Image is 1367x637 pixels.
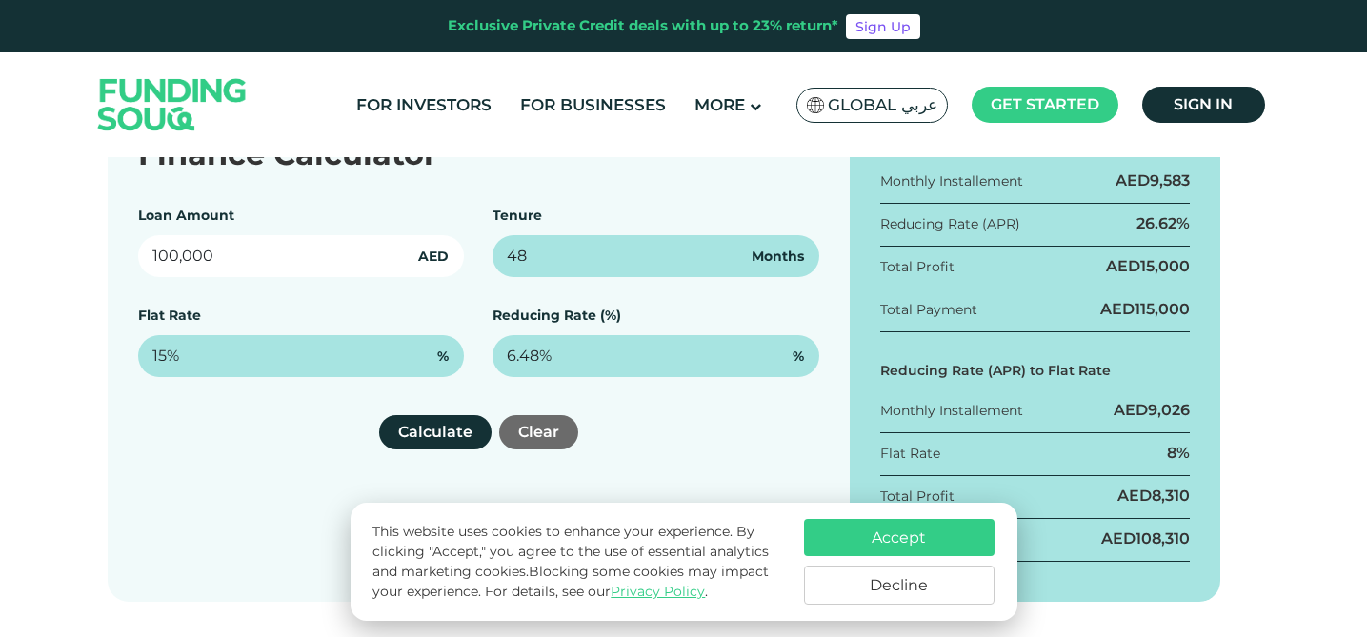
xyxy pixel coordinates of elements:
[1117,486,1190,507] div: AED
[880,361,1191,381] div: Reducing Rate (APR) to Flat Rate
[880,300,977,320] div: Total Payment
[437,347,449,367] span: %
[828,94,937,116] span: Global عربي
[1150,171,1190,189] span: 9,583
[752,247,804,267] span: Months
[1152,487,1190,505] span: 8,310
[880,214,1020,234] div: Reducing Rate (APR)
[372,563,769,600] span: Blocking some cookies may impact your experience.
[1136,529,1190,547] span: 108,310
[880,444,940,464] div: Flat Rate
[880,487,955,507] div: Total Profit
[1140,257,1190,275] span: 15,000
[515,90,671,121] a: For Businesses
[493,207,542,224] label: Tenure
[807,97,824,113] img: SA Flag
[499,415,578,449] button: Clear
[379,415,492,449] button: Calculate
[493,307,621,324] label: Reducing Rate (%)
[991,95,1099,113] span: Get started
[1100,299,1190,320] div: AED
[1174,95,1233,113] span: Sign in
[880,401,1023,421] div: Monthly Installement
[352,90,496,121] a: For Investors
[793,347,804,367] span: %
[804,566,995,605] button: Decline
[1136,213,1190,234] div: 26.62%
[880,257,955,277] div: Total Profit
[372,522,784,602] p: This website uses cookies to enhance your experience. By clicking "Accept," you agree to the use ...
[1167,443,1190,464] div: 8%
[138,307,201,324] label: Flat Rate
[1116,170,1190,191] div: AED
[448,15,838,37] div: Exclusive Private Credit deals with up to 23% return*
[1142,87,1265,123] a: Sign in
[694,95,745,114] span: More
[485,583,708,600] span: For details, see our .
[611,583,705,600] a: Privacy Policy
[880,171,1023,191] div: Monthly Installement
[79,56,266,152] img: Logo
[1148,401,1190,419] span: 9,026
[1135,300,1190,318] span: 115,000
[1106,256,1190,277] div: AED
[804,519,995,556] button: Accept
[846,14,920,39] a: Sign Up
[418,247,449,267] span: AED
[138,207,234,224] label: Loan Amount
[1101,528,1190,549] div: AED
[1114,400,1190,421] div: AED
